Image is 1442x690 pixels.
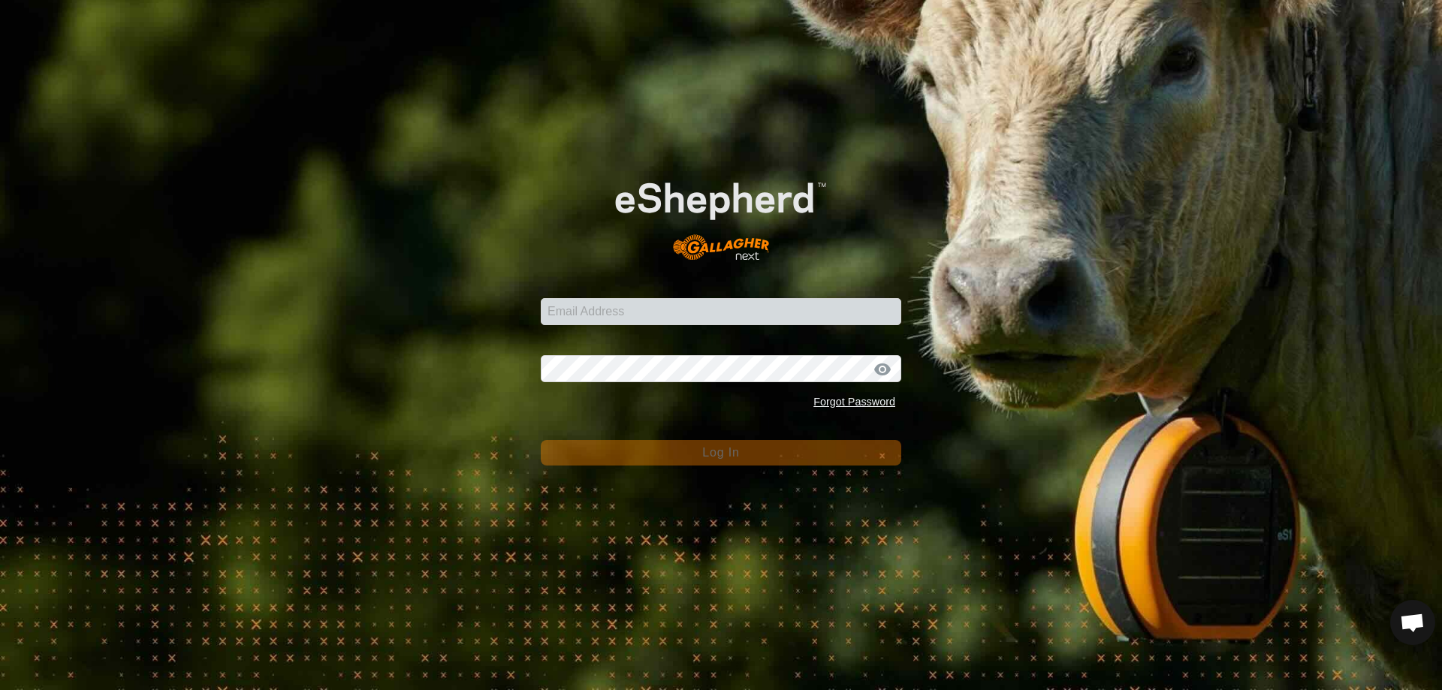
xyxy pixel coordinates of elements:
img: E-shepherd Logo [577,152,865,276]
button: Log In [541,440,901,466]
div: Open chat [1390,600,1435,645]
a: Forgot Password [813,396,895,408]
input: Email Address [541,298,901,325]
span: Log In [702,446,739,459]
